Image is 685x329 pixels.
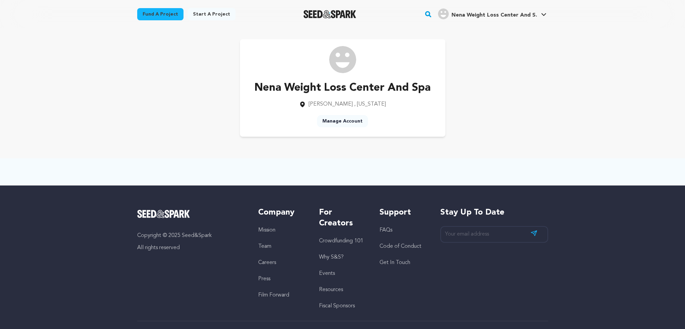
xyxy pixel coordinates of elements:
[329,46,356,73] img: /img/default-images/user/medium/user.png image
[317,115,368,127] a: Manage Account
[437,7,548,21] span: Nena Weight Loss Center And S.'s Profile
[258,292,289,298] a: Film Forward
[258,260,276,265] a: Careers
[380,227,392,233] a: FAQs
[319,303,355,309] a: Fiscal Sponsors
[319,238,363,244] a: Crowdfunding 101
[319,271,335,276] a: Events
[319,255,344,260] a: Why S&S?
[438,8,449,19] img: user.png
[188,8,236,20] a: Start a project
[440,207,548,218] h5: Stay up to date
[303,10,357,18] img: Seed&Spark Logo Dark Mode
[440,226,548,243] input: Your email address
[354,102,386,107] span: , [US_STATE]
[137,232,245,240] p: Copyright © 2025 Seed&Spark
[380,207,426,218] h5: Support
[137,244,245,252] p: All rights reserved
[380,244,421,249] a: Code of Conduct
[319,207,366,229] h5: For Creators
[437,7,548,19] a: Nena Weight Loss Center And S.'s Profile
[137,210,190,218] img: Seed&Spark Logo
[451,13,537,18] span: Nena Weight Loss Center And S.
[309,102,353,107] span: [PERSON_NAME]
[254,80,431,96] p: Nena Weight Loss Center And Spa
[137,8,184,20] a: Fund a project
[438,8,537,19] div: Nena Weight Loss Center And S.'s Profile
[303,10,357,18] a: Seed&Spark Homepage
[380,260,410,265] a: Get In Touch
[137,210,245,218] a: Seed&Spark Homepage
[258,207,305,218] h5: Company
[258,244,271,249] a: Team
[319,287,343,292] a: Resources
[258,227,275,233] a: Mission
[258,276,270,282] a: Press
